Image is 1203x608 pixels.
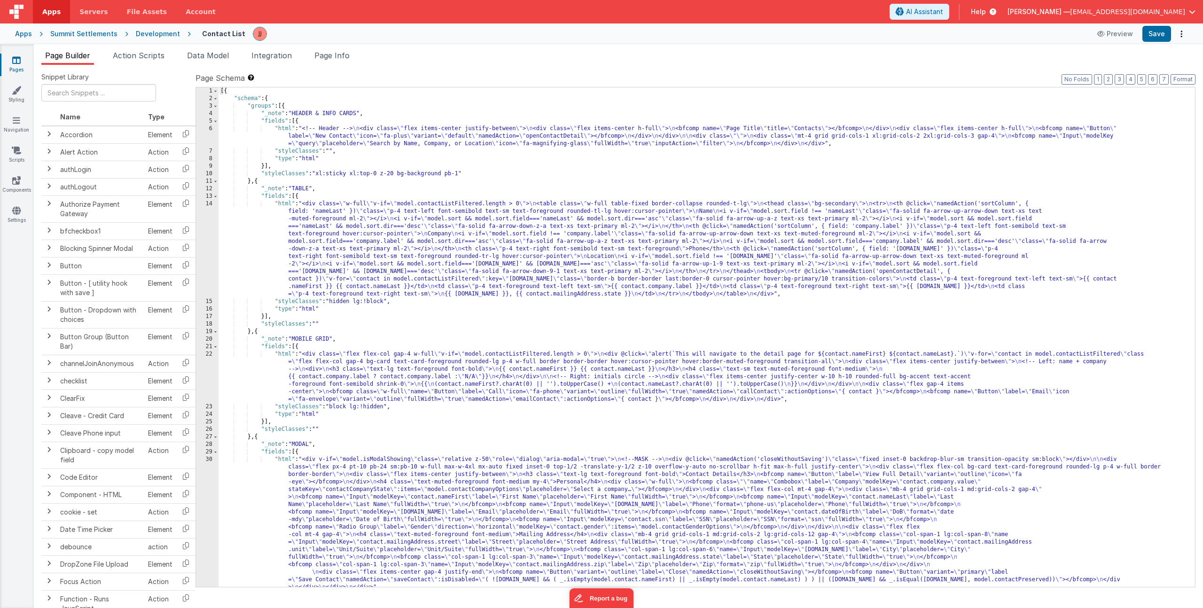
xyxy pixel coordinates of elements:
button: 7 [1159,74,1169,85]
td: Code Editor [56,468,144,486]
button: No Folds [1062,74,1092,85]
span: Integration [251,51,292,60]
div: 13 [196,193,219,200]
button: Options [1175,27,1188,40]
td: Button Group (Button Bar) [56,328,144,355]
td: Component - HTML [56,486,144,503]
div: 6 [196,125,219,148]
button: [PERSON_NAME] — [EMAIL_ADDRESS][DOMAIN_NAME] [1008,7,1195,16]
div: 29 [196,448,219,456]
td: Blocking Spinner Modal [56,240,144,257]
div: 16 [196,305,219,313]
div: 30 [196,456,219,591]
button: 1 [1094,74,1102,85]
img: 67cf703950b6d9cd5ee0aacca227d490 [253,27,266,40]
div: 23 [196,403,219,411]
div: 14 [196,200,219,298]
span: Servers [79,7,108,16]
td: Action [144,143,176,161]
div: Development [136,29,180,39]
div: 1 [196,87,219,95]
td: Element [144,407,176,424]
div: 4 [196,110,219,117]
span: Data Model [187,51,229,60]
span: File Assets [127,7,167,16]
td: DropZone File Upload [56,555,144,573]
td: Button - Dropdown with choices [56,301,144,328]
td: action [144,538,176,555]
button: 3 [1115,74,1124,85]
td: checklist [56,372,144,390]
td: Focus Action [56,573,144,590]
span: Page Info [314,51,350,60]
td: Authorize Payment Gateway [56,195,144,222]
div: 8 [196,155,219,163]
td: cookie - set [56,503,144,521]
div: 28 [196,441,219,448]
td: Element [144,486,176,503]
div: Apps [15,29,32,39]
div: 2 [196,95,219,102]
td: Action [144,573,176,590]
td: Action [144,161,176,178]
td: Element [144,195,176,222]
td: Action [144,240,176,257]
td: Element [144,468,176,486]
div: 26 [196,426,219,433]
div: 10 [196,170,219,178]
div: 21 [196,343,219,351]
span: [EMAIL_ADDRESS][DOMAIN_NAME] [1070,7,1185,16]
td: Element [144,424,176,442]
div: 11 [196,178,219,185]
td: channelJoinAnonymous [56,355,144,372]
div: 20 [196,335,219,343]
td: debounce [56,538,144,555]
div: 5 [196,117,219,125]
span: Action Scripts [113,51,164,60]
h4: Contact List [202,30,245,37]
td: Alert Action [56,143,144,161]
td: Element [144,521,176,538]
td: bfcheckbox1 [56,222,144,240]
td: Element [144,257,176,274]
td: Element [144,328,176,355]
td: Action [144,178,176,195]
input: Search Snippets ... [41,84,156,101]
button: AI Assistant [890,4,949,20]
span: Apps [42,7,61,16]
td: Cleave Phone input [56,424,144,442]
td: Element [144,301,176,328]
span: Type [148,113,164,121]
div: 18 [196,320,219,328]
td: Action [144,355,176,372]
div: 9 [196,163,219,170]
td: Element [144,372,176,390]
div: 15 [196,298,219,305]
div: 22 [196,351,219,403]
td: Element [144,222,176,240]
td: authLogin [56,161,144,178]
div: 24 [196,411,219,418]
div: Summit Settlements [50,29,117,39]
button: 5 [1137,74,1146,85]
button: 4 [1126,74,1135,85]
span: Help [971,7,986,16]
button: Save [1142,26,1171,42]
td: Cleave - Credit Card [56,407,144,424]
td: authLogout [56,178,144,195]
td: Accordion [56,126,144,144]
button: 2 [1104,74,1113,85]
span: Page Schema [195,72,245,84]
td: Element [144,390,176,407]
td: Clipboard - copy model field [56,442,144,468]
td: Date Time Picker [56,521,144,538]
button: Preview [1092,26,1139,41]
td: Element [144,126,176,144]
span: Name [60,113,80,121]
iframe: Marker.io feedback button [570,588,634,608]
div: 12 [196,185,219,193]
td: Button - [ utility hook with save ] [56,274,144,301]
button: 6 [1148,74,1157,85]
button: Format [1171,74,1195,85]
span: [PERSON_NAME] — [1008,7,1070,16]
